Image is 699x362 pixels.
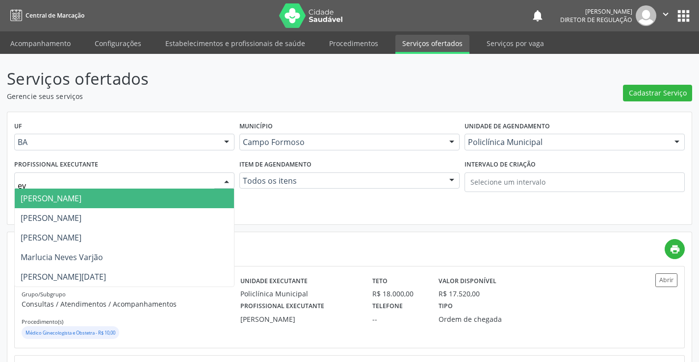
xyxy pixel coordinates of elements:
[439,299,453,314] label: Tipo
[21,271,106,282] span: [PERSON_NAME][DATE]
[3,35,78,52] a: Acompanhamento
[670,244,680,255] i: print
[372,314,425,324] div: --
[18,176,214,195] input: Selecione um profissional
[439,314,524,324] div: Ordem de chegada
[655,273,677,287] button: Abrir
[465,119,550,134] label: Unidade de agendamento
[322,35,385,52] a: Procedimentos
[395,35,469,54] a: Serviços ofertados
[21,252,103,263] span: Marlucia Neves Varjão
[465,157,536,172] label: Intervalo de criação
[88,35,148,52] a: Configurações
[7,91,487,101] p: Gerencie seus serviços
[240,273,308,289] label: Unidade executante
[18,137,214,147] span: BA
[158,35,312,52] a: Estabelecimentos e profissionais de saúde
[14,119,22,134] label: UF
[26,11,84,20] span: Central de Marcação
[239,119,273,134] label: Município
[665,239,685,259] a: print
[7,67,487,91] p: Serviços ofertados
[372,299,403,314] label: Telefone
[372,273,388,289] label: Teto
[675,7,692,24] button: apps
[465,172,685,192] input: Selecione um intervalo
[22,290,66,298] small: Grupo/Subgrupo
[660,9,671,20] i: 
[629,88,687,98] span: Cadastrar Serviço
[7,7,84,24] a: Central de Marcação
[240,289,359,299] div: Policlínica Municipal
[21,232,81,243] span: [PERSON_NAME]
[468,137,665,147] span: Policlínica Municipal
[21,213,81,223] span: [PERSON_NAME]
[22,318,63,325] small: Procedimento(s)
[372,289,425,299] div: R$ 18.000,00
[623,85,692,101] button: Cadastrar Serviço
[240,314,359,324] div: [PERSON_NAME]
[243,176,440,186] span: Todos os itens
[240,299,324,314] label: Profissional executante
[14,157,98,172] label: Profissional executante
[243,137,440,147] span: Campo Formoso
[636,5,656,26] img: img
[656,5,675,26] button: 
[480,35,551,52] a: Serviços por vaga
[531,9,544,23] button: notifications
[21,193,81,204] span: [PERSON_NAME]
[26,330,115,336] small: Médico Ginecologista e Obstetra - R$ 10,00
[439,273,496,289] label: Valor disponível
[560,16,632,24] span: Diretor de regulação
[560,7,632,16] div: [PERSON_NAME]
[22,299,240,309] p: Consultas / Atendimentos / Acompanhamentos
[439,289,480,299] div: R$ 17.520,00
[239,157,311,172] label: Item de agendamento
